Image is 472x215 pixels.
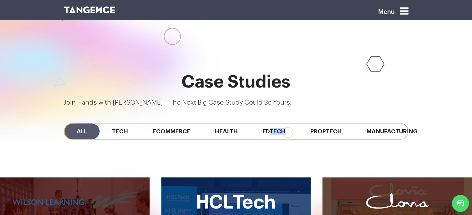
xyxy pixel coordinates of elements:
[452,195,469,212] span: Chat Widget
[100,123,140,139] span: Tech
[250,123,298,139] span: Edtech
[64,6,115,13] img: logo SVG
[64,123,100,139] span: All
[203,123,250,139] span: Health
[64,72,408,92] h2: Case Studies
[140,123,203,139] span: Ecommerce
[354,123,430,139] span: Manufacturing
[64,98,408,108] p: Join Hands with [PERSON_NAME] – The Next Big Case Study Could Be Yours!
[298,123,354,139] span: Proptech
